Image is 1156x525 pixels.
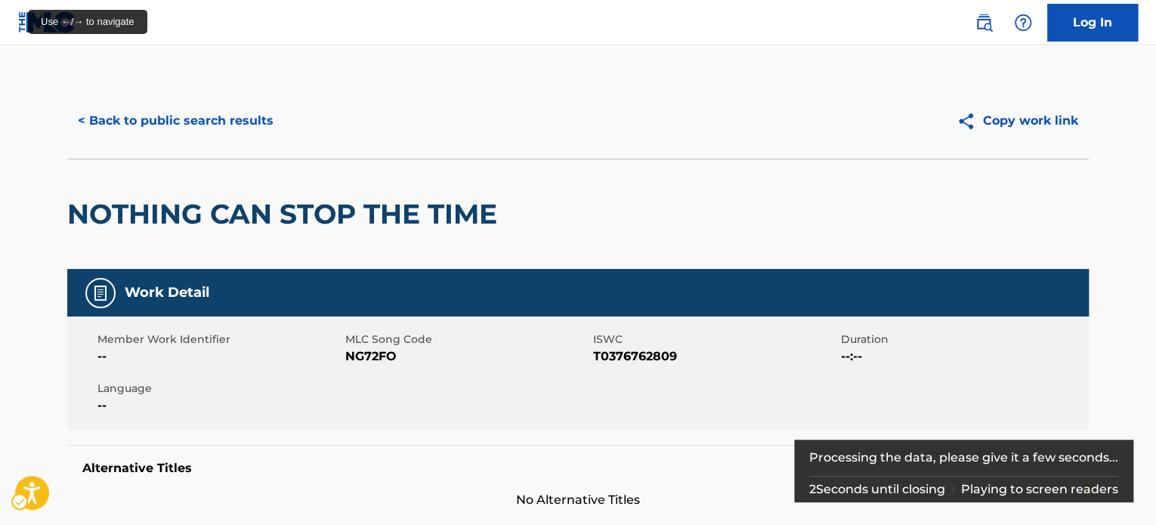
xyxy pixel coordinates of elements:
span: -- [97,397,342,415]
img: search [975,14,993,32]
span: Language [97,381,342,397]
span: 2 [809,482,816,496]
h5: Alternative Titles [82,461,1074,476]
img: Copy work link [957,112,983,131]
img: Work Detail [91,284,110,302]
img: help [1014,14,1032,32]
a: Log In [1047,4,1138,42]
span: --:-- [841,347,1085,366]
span: NG72FO [345,347,589,366]
span: No Alternative Titles [67,491,1089,509]
span: ISWC [593,332,837,347]
button: Copy work link [946,102,1089,140]
div: Processing the data, please give it a few seconds... [809,440,1119,476]
span: MLC Song Code [345,332,589,347]
span: -- [97,347,342,366]
img: MLC Logo [18,11,76,33]
span: Member Work Identifier [97,332,342,347]
h5: Work Detail [125,284,209,301]
h2: NOTHING CAN STOP THE TIME [67,197,505,231]
button: < Back to public search results [67,102,284,140]
span: T0376762809 [593,347,837,366]
span: Duration [841,332,1085,347]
